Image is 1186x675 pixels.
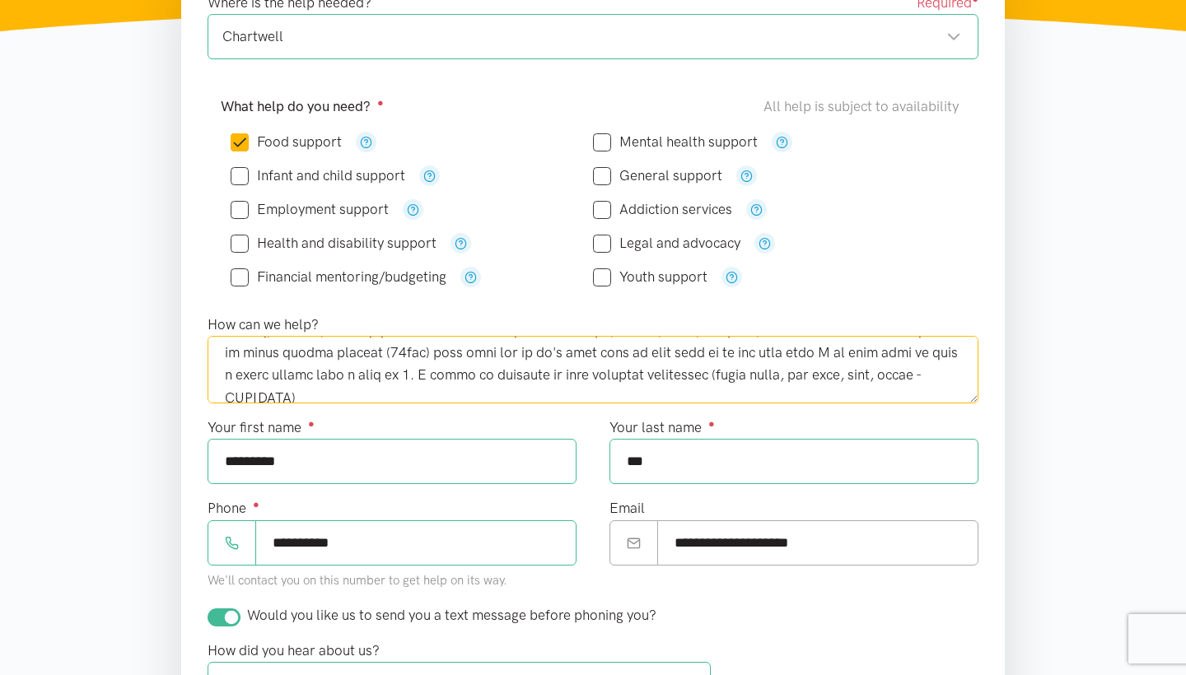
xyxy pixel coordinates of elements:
label: Youth support [593,270,707,284]
sup: ● [377,96,384,109]
label: Infant and child support [231,169,405,183]
div: All help is subject to availability [763,95,965,118]
label: Email [609,497,645,519]
input: Phone number [255,520,577,566]
sup: ● [708,417,715,430]
label: Employment support [231,202,389,216]
sup: ● [253,498,259,510]
label: Health and disability support [231,236,437,250]
input: Email [657,520,978,566]
label: Addiction services [593,202,732,216]
label: How did you hear about us? [208,640,380,662]
label: Your last name [609,417,715,439]
label: Legal and advocacy [593,236,740,250]
label: Mental health support [593,135,758,149]
label: What help do you need? [221,95,384,118]
label: Your first name [208,417,315,439]
div: Chartwell [222,26,961,48]
label: Food support [231,135,342,149]
label: How can we help? [208,314,319,336]
label: Phone [208,497,259,519]
small: We'll contact you on this number to get help on its way. [208,573,507,588]
label: Financial mentoring/budgeting [231,270,446,284]
label: General support [593,169,722,183]
span: Would you like us to send you a text message before phoning you? [247,607,656,623]
sup: ● [308,417,315,430]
